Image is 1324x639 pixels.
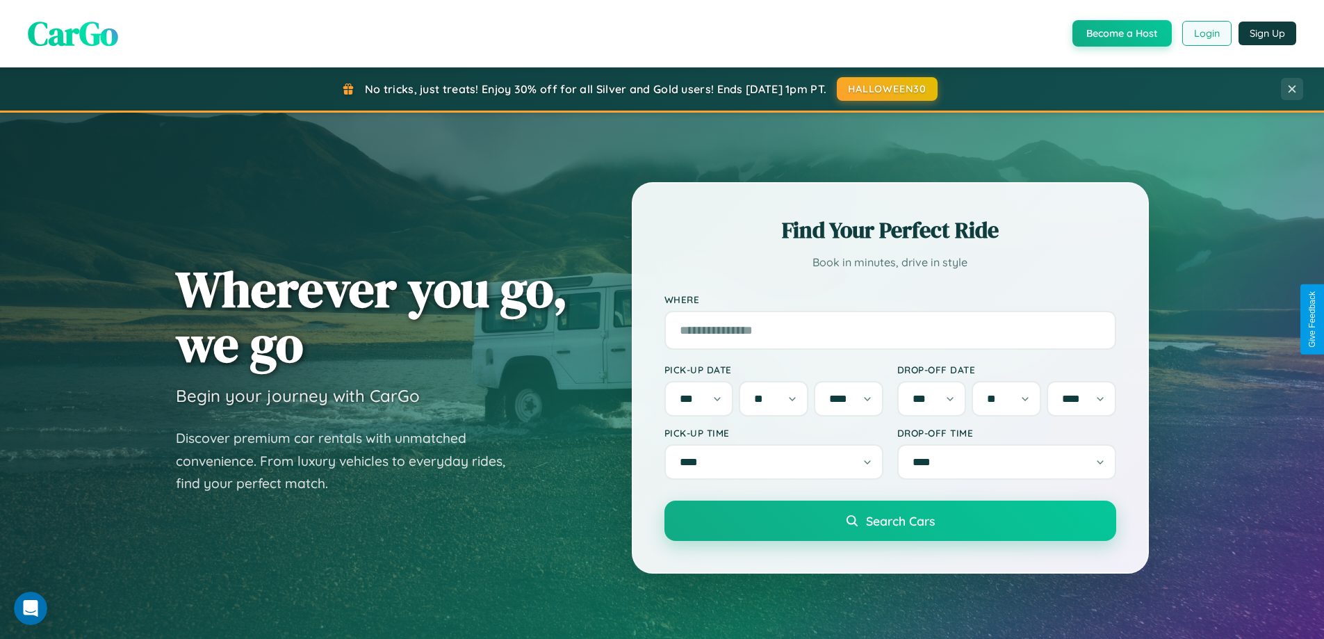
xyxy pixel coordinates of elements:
[664,215,1116,245] h2: Find Your Perfect Ride
[14,592,47,625] iframe: Intercom live chat
[28,10,118,56] span: CarGo
[866,513,935,528] span: Search Cars
[837,77,938,101] button: HALLOWEEN30
[176,385,420,406] h3: Begin your journey with CarGo
[664,501,1116,541] button: Search Cars
[1072,20,1172,47] button: Become a Host
[1182,21,1232,46] button: Login
[1239,22,1296,45] button: Sign Up
[1307,291,1317,348] div: Give Feedback
[897,364,1116,375] label: Drop-off Date
[664,293,1116,305] label: Where
[664,364,883,375] label: Pick-up Date
[897,427,1116,439] label: Drop-off Time
[664,252,1116,273] p: Book in minutes, drive in style
[176,427,523,495] p: Discover premium car rentals with unmatched convenience. From luxury vehicles to everyday rides, ...
[365,82,826,96] span: No tricks, just treats! Enjoy 30% off for all Silver and Gold users! Ends [DATE] 1pm PT.
[176,261,568,371] h1: Wherever you go, we go
[664,427,883,439] label: Pick-up Time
